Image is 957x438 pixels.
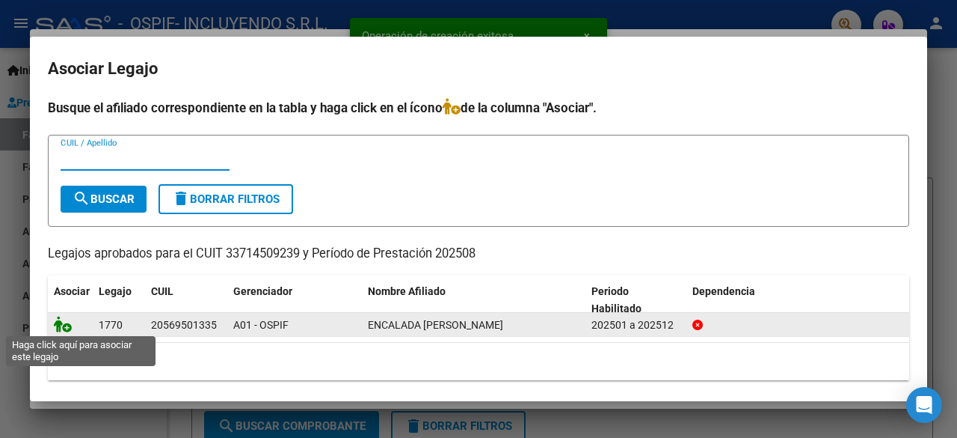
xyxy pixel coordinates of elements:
[591,285,641,314] span: Periodo Habilitado
[692,285,755,297] span: Dependencia
[73,189,90,207] mat-icon: search
[233,319,289,331] span: A01 - OSPIF
[99,319,123,331] span: 1770
[54,285,90,297] span: Asociar
[686,276,910,325] datatable-header-cell: Dependencia
[48,343,909,380] div: 1 registros
[368,319,503,331] span: ENCALADA MILO BAUTISTA
[145,276,227,325] datatable-header-cell: CUIL
[585,276,686,325] datatable-header-cell: Periodo Habilitado
[48,245,909,264] p: Legajos aprobados para el CUIT 33714509239 y Período de Prestación 202508
[61,186,147,213] button: Buscar
[151,317,217,334] div: 20569501335
[233,285,292,297] span: Gerenciador
[591,317,680,334] div: 202501 a 202512
[48,55,909,83] h2: Asociar Legajo
[48,98,909,118] h4: Busque el afiliado correspondiente en la tabla y haga click en el ícono de la columna "Asociar".
[151,285,173,297] span: CUIL
[159,184,293,214] button: Borrar Filtros
[227,276,362,325] datatable-header-cell: Gerenciador
[172,189,190,207] mat-icon: delete
[99,285,132,297] span: Legajo
[906,387,942,423] div: Open Intercom Messenger
[368,285,446,297] span: Nombre Afiliado
[362,276,585,325] datatable-header-cell: Nombre Afiliado
[93,276,145,325] datatable-header-cell: Legajo
[48,276,93,325] datatable-header-cell: Asociar
[73,192,135,206] span: Buscar
[172,192,280,206] span: Borrar Filtros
